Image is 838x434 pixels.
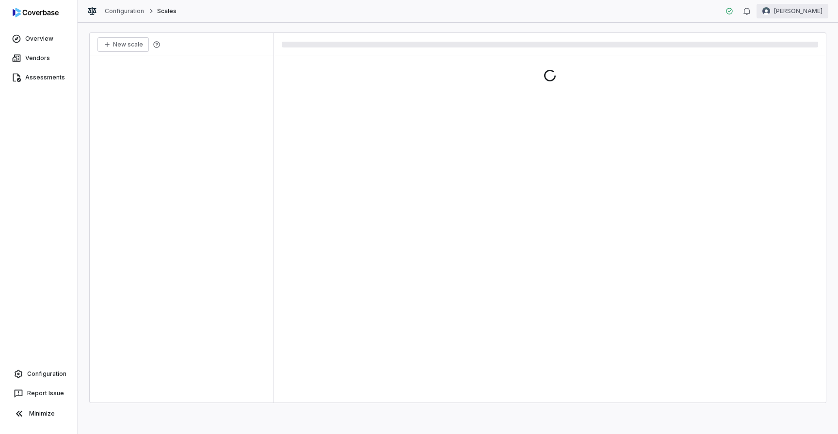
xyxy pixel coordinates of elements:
[4,404,73,423] button: Minimize
[105,7,145,15] a: Configuration
[4,385,73,402] button: Report Issue
[157,7,177,15] span: Scales
[4,365,73,383] a: Configuration
[25,74,65,81] span: Assessments
[757,4,828,18] button: Tomo Majima avatar[PERSON_NAME]
[762,7,770,15] img: Tomo Majima avatar
[27,389,64,397] span: Report Issue
[97,37,149,52] button: New scale
[2,30,75,47] a: Overview
[2,69,75,86] a: Assessments
[2,49,75,67] a: Vendors
[27,370,66,378] span: Configuration
[25,35,53,43] span: Overview
[25,54,50,62] span: Vendors
[13,8,59,17] img: logo-D7KZi-bG.svg
[29,410,55,418] span: Minimize
[774,7,822,15] span: [PERSON_NAME]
